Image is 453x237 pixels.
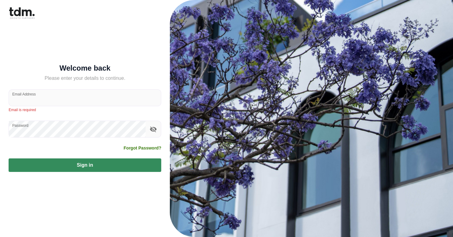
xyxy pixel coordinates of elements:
[9,75,161,82] h5: Please enter your details to continue.
[148,124,158,134] button: toggle password visibility
[12,91,36,97] label: Email Address
[12,123,29,128] label: Password
[9,158,161,172] button: Sign in
[9,65,161,71] h5: Welcome back
[9,107,161,113] p: Email is required
[124,145,161,151] a: Forgot Password?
